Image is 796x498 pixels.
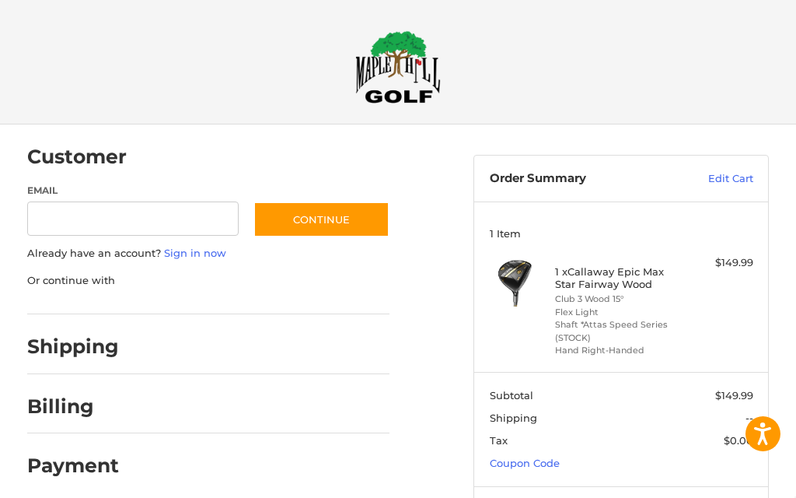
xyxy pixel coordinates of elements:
[490,227,753,240] h3: 1 Item
[490,434,508,447] span: Tax
[27,145,127,169] h2: Customer
[490,171,669,187] h3: Order Summary
[715,389,753,402] span: $149.99
[164,247,226,259] a: Sign in now
[687,255,753,271] div: $149.99
[555,306,683,319] li: Flex Light
[490,389,533,402] span: Subtotal
[555,344,683,357] li: Hand Right-Handed
[724,434,753,447] span: $0.00
[669,171,753,187] a: Edit Cart
[745,412,753,424] span: --
[27,273,390,289] p: Or continue with
[490,457,560,469] a: Coupon Code
[555,318,683,344] li: Shaft *Attas Speed Series (STOCK)
[355,30,441,103] img: Maple Hill Golf
[27,335,119,359] h2: Shipping
[27,395,118,419] h2: Billing
[555,293,683,306] li: Club 3 Wood 15°
[27,184,239,198] label: Email
[253,202,389,237] button: Continue
[490,412,537,424] span: Shipping
[555,265,683,291] h4: 1 x Callaway Epic Max Star Fairway Wood
[27,246,390,261] p: Already have an account?
[16,431,185,482] iframe: Gorgias live chat messenger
